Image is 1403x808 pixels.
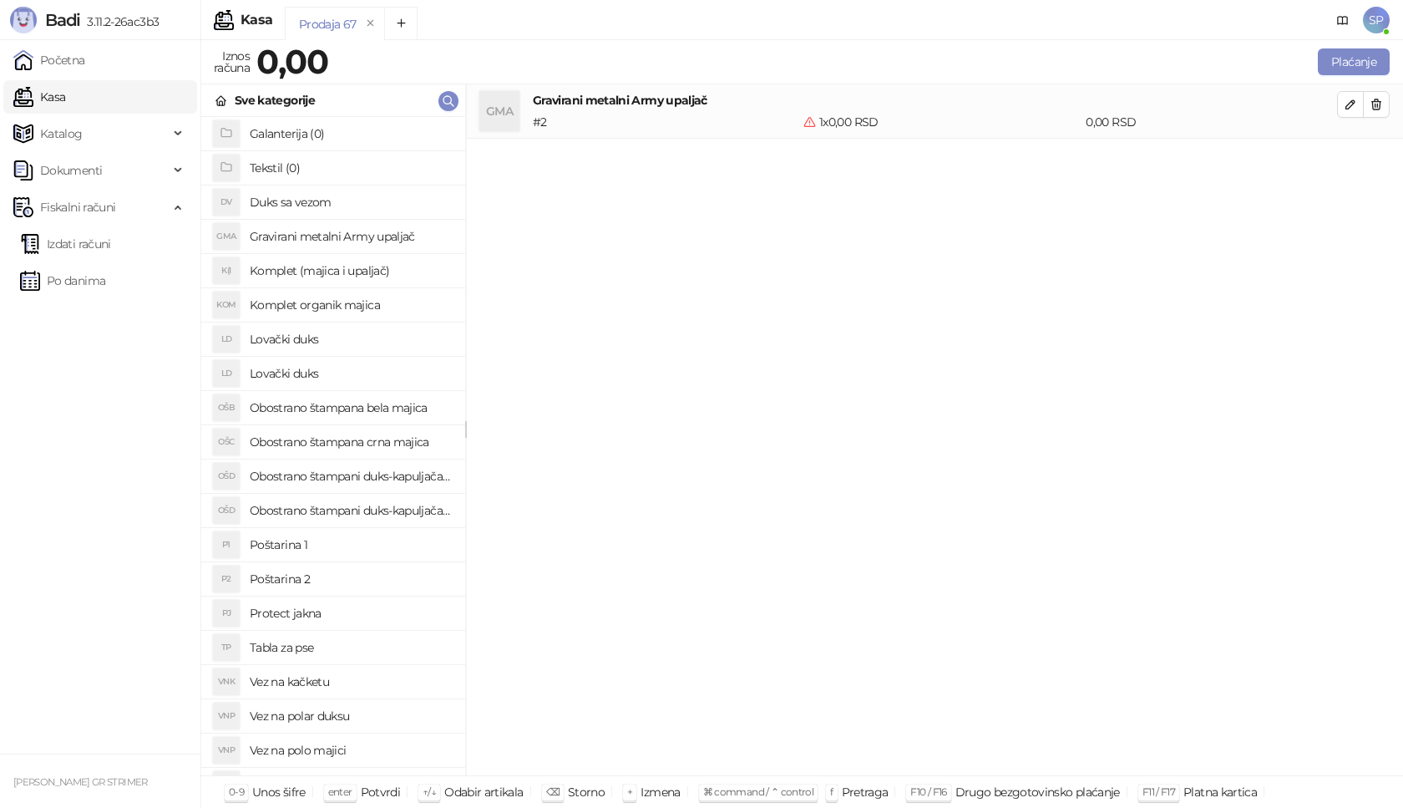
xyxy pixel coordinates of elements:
[546,785,560,798] span: ⌫
[250,531,452,558] h4: Poštarina 1
[210,45,253,79] div: Iznos računa
[955,781,1120,803] div: Drugo bezgotovinsko plaćanje
[213,531,240,558] div: P1
[213,634,240,661] div: TP
[213,566,240,592] div: P2
[250,360,452,387] h4: Lovački duks
[250,600,452,627] h4: Protect jakna
[213,737,240,764] div: VNP
[250,120,452,147] h4: Galanterija (0)
[250,326,452,353] h4: Lovački duks
[1363,7,1390,33] span: SP
[213,257,240,284] div: K(I
[703,785,814,798] span: ⌘ command / ⌃ control
[1318,48,1390,75] button: Plaćanje
[229,785,244,798] span: 0-9
[241,13,272,27] div: Kasa
[40,117,83,150] span: Katalog
[13,80,65,114] a: Kasa
[213,668,240,695] div: VNK
[250,429,452,455] h4: Obostrano štampana crna majica
[910,785,946,798] span: F10 / F16
[479,91,519,131] div: GMA
[213,292,240,318] div: KOM
[250,634,452,661] h4: Tabla za pse
[80,14,159,29] span: 3.11.2-26ac3b3
[213,189,240,216] div: DV
[13,776,148,788] small: [PERSON_NAME] GR STRIMER
[20,264,105,297] a: Po danima
[213,703,240,729] div: VNP
[842,781,889,803] div: Pretraga
[10,7,37,33] img: Logo
[40,191,115,224] span: Fiskalni računi
[201,117,465,775] div: grid
[213,771,240,798] div: ŠBM
[213,360,240,387] div: LD
[250,497,452,524] h4: Obostrano štampani duks-kapuljača crni
[1183,781,1257,803] div: Platna kartica
[250,394,452,421] h4: Obostrano štampana bela majica
[444,781,523,803] div: Odabir artikala
[256,41,328,82] strong: 0,00
[213,600,240,627] div: PJ
[328,785,352,798] span: enter
[568,781,605,803] div: Storno
[529,113,800,131] div: # 2
[250,668,452,695] h4: Vez na kačketu
[13,43,85,77] a: Početna
[250,566,452,592] h4: Poštarina 2
[360,17,382,31] button: remove
[252,781,306,803] div: Unos šifre
[213,497,240,524] div: OŠD
[250,703,452,729] h4: Vez na polar duksu
[20,227,111,261] a: Izdati računi
[250,257,452,284] h4: Komplet (majica i upaljač)
[627,785,632,798] span: +
[250,463,452,490] h4: Obostrano štampani duks-kapuljača beli
[423,785,436,798] span: ↑/↓
[250,223,452,250] h4: Gravirani metalni Army upaljač
[830,785,833,798] span: f
[213,223,240,250] div: GMA
[641,781,680,803] div: Izmena
[384,7,418,40] button: Add tab
[40,154,102,187] span: Dokumenti
[213,463,240,490] div: OŠD
[250,155,452,181] h4: Tekstil (0)
[235,91,315,109] div: Sve kategorije
[361,781,401,803] div: Potvrdi
[250,771,452,798] h4: Štampa bele majice
[250,737,452,764] h4: Vez na polo majici
[213,394,240,421] div: OŠB
[45,10,80,30] span: Badi
[250,189,452,216] h4: Duks sa vezom
[800,113,1083,131] div: 1 x 0,00 RSD
[250,292,452,318] h4: Komplet organik majica
[1330,7,1356,33] a: Dokumentacija
[213,326,240,353] div: LD
[213,429,240,455] div: OŠC
[533,91,1337,109] h4: Gravirani metalni Army upaljač
[299,15,357,33] div: Prodaja 67
[1082,113,1340,131] div: 0,00 RSD
[1142,785,1175,798] span: F11 / F17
